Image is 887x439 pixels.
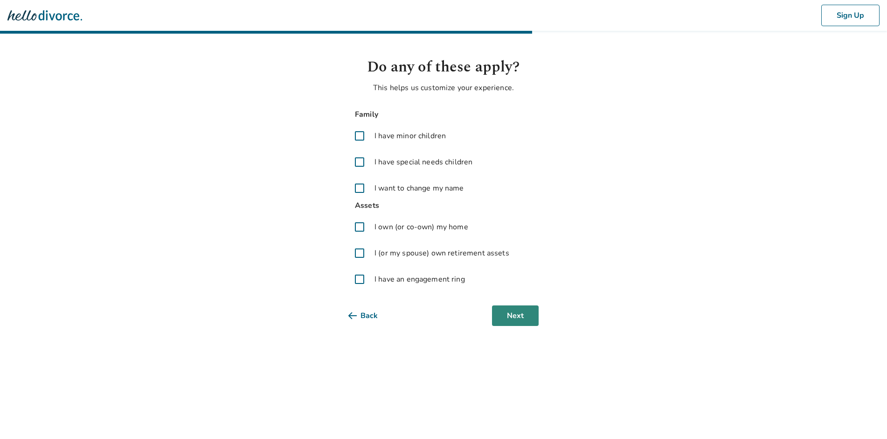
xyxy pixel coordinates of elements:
[374,248,509,259] span: I (or my spouse) own retirement assets
[840,394,887,439] iframe: Chat Widget
[374,274,465,285] span: I have an engagement ring
[374,221,468,233] span: I own (or co-own) my home
[348,56,539,78] h1: Do any of these apply?
[374,130,446,142] span: I have minor children
[492,305,539,326] button: Next
[348,108,539,121] span: Family
[374,156,472,168] span: I have special needs children
[348,199,539,212] span: Assets
[821,5,880,26] button: Sign Up
[374,183,464,194] span: I want to change my name
[348,82,539,93] p: This helps us customize your experience.
[348,305,393,326] button: Back
[7,6,82,25] img: Hello Divorce Logo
